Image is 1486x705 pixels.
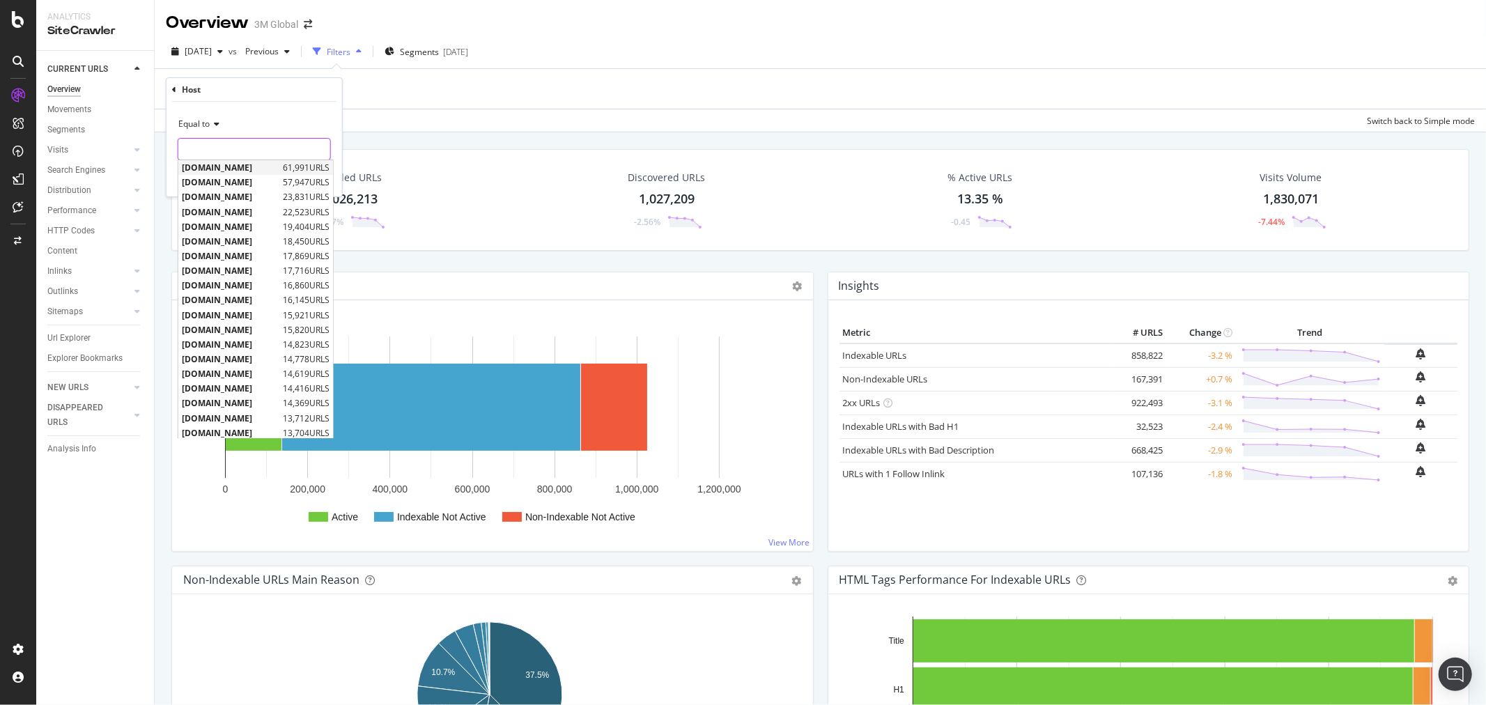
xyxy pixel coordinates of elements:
[182,427,279,439] span: [DOMAIN_NAME]
[182,382,279,394] span: [DOMAIN_NAME]
[47,82,144,97] a: Overview
[957,190,1003,208] div: 13.35 %
[182,398,279,410] span: [DOMAIN_NAME]
[47,351,123,366] div: Explorer Bookmarks
[183,573,359,587] div: Non-Indexable URLs Main Reason
[1166,343,1236,368] td: -3.2 %
[283,235,330,247] span: 18,450 URLS
[182,176,279,188] span: [DOMAIN_NAME]
[47,351,144,366] a: Explorer Bookmarks
[240,40,295,63] button: Previous
[283,192,330,203] span: 23,831 URLS
[628,171,705,185] div: Discovered URLs
[327,46,350,58] div: Filters
[47,331,144,346] a: Url Explorer
[47,11,143,23] div: Analytics
[283,162,330,173] span: 61,991 URLS
[1166,415,1236,438] td: -2.4 %
[182,84,201,95] div: Host
[1166,391,1236,415] td: -3.1 %
[843,373,928,385] a: Non-Indexable URLs
[47,62,130,77] a: CURRENT URLS
[283,368,330,380] span: 14,619 URLS
[47,23,143,39] div: SiteCrawler
[431,667,455,677] text: 10.7%
[318,171,382,185] div: Crawled URLs
[307,40,367,63] button: Filters
[47,401,130,430] a: DISAPPEARED URLS
[525,670,549,680] text: 37.5%
[1416,466,1426,477] div: bell-plus
[379,40,474,63] button: Segments[DATE]
[182,250,279,262] span: [DOMAIN_NAME]
[397,511,486,522] text: Indexable Not Active
[47,442,144,456] a: Analysis Info
[182,324,279,336] span: [DOMAIN_NAME]
[182,192,279,203] span: [DOMAIN_NAME]
[172,171,216,185] button: Cancel
[1166,462,1236,486] td: -1.8 %
[697,483,741,495] text: 1,200,000
[47,102,91,117] div: Movements
[47,183,130,198] a: Distribution
[47,401,118,430] div: DISAPPEARED URLS
[455,483,490,495] text: 600,000
[283,339,330,350] span: 14,823 URLS
[47,284,130,299] a: Outlinks
[183,323,801,540] div: A chart.
[1416,371,1426,382] div: bell-plus
[283,398,330,410] span: 14,369 URLS
[254,17,298,31] div: 3M Global
[1258,216,1285,228] div: -7.44%
[166,11,249,35] div: Overview
[843,396,881,409] a: 2xx URLs
[182,339,279,350] span: [DOMAIN_NAME]
[283,279,330,291] span: 16,860 URLS
[615,483,658,495] text: 1,000,000
[47,183,91,198] div: Distribution
[47,62,108,77] div: CURRENT URLS
[888,636,904,646] text: Title
[634,216,660,228] div: -2.56%
[47,163,105,178] div: Search Engines
[47,203,96,218] div: Performance
[47,380,88,395] div: NEW URLS
[229,45,240,57] span: vs
[1110,343,1166,368] td: 858,822
[223,483,229,495] text: 0
[283,221,330,233] span: 19,404 URLS
[47,442,96,456] div: Analysis Info
[47,123,85,137] div: Segments
[1166,438,1236,462] td: -2.9 %
[182,265,279,277] span: [DOMAIN_NAME]
[1439,658,1472,691] div: Open Intercom Messenger
[1166,367,1236,391] td: +0.7 %
[769,536,810,548] a: View More
[290,483,325,495] text: 200,000
[304,20,312,29] div: arrow-right-arrow-left
[283,176,330,188] span: 57,947 URLS
[182,206,279,218] span: [DOMAIN_NAME]
[839,573,1071,587] div: HTML Tags Performance for Indexable URLs
[1110,367,1166,391] td: 167,391
[951,216,970,228] div: -0.45
[1236,323,1384,343] th: Trend
[47,284,78,299] div: Outlinks
[1416,419,1426,430] div: bell-plus
[47,163,130,178] a: Search Engines
[332,511,358,522] text: Active
[47,304,83,319] div: Sitemaps
[537,483,573,495] text: 800,000
[1448,576,1457,586] div: gear
[400,46,439,58] span: Segments
[1260,171,1322,185] div: Visits Volume
[1416,442,1426,454] div: bell-plus
[283,412,330,424] span: 13,712 URLS
[47,224,95,238] div: HTTP Codes
[47,224,130,238] a: HTTP Codes
[948,171,1013,185] div: % Active URLs
[182,309,279,321] span: [DOMAIN_NAME]
[839,323,1111,343] th: Metric
[178,118,210,130] span: Equal to
[283,324,330,336] span: 15,820 URLS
